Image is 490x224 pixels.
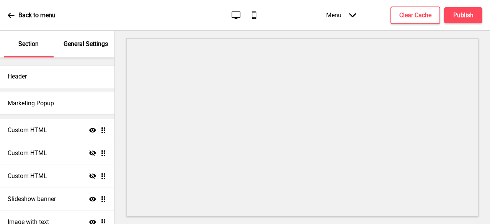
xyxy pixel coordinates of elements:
[390,7,440,24] button: Clear Cache
[8,5,56,26] a: Back to menu
[8,149,47,157] h4: Custom HTML
[8,126,47,134] h4: Custom HTML
[453,11,474,20] h4: Publish
[8,172,47,180] h4: Custom HTML
[8,72,27,81] h4: Header
[18,40,39,48] p: Section
[318,4,364,26] div: Menu
[18,11,56,20] p: Back to menu
[8,99,54,108] h4: Marketing Popup
[444,7,482,23] button: Publish
[64,40,108,48] p: General Settings
[8,195,56,203] h4: Slideshow banner
[399,11,431,20] h4: Clear Cache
